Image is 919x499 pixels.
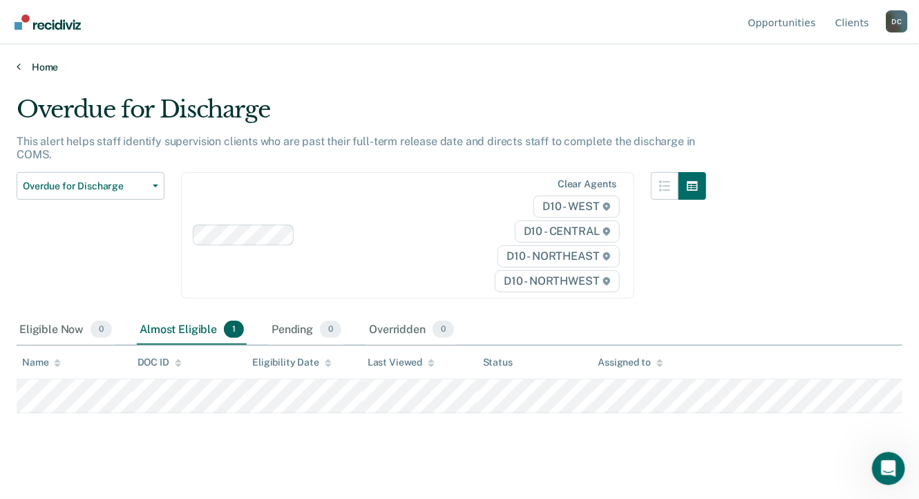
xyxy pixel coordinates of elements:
button: Profile dropdown button [886,10,908,32]
div: Last Viewed [368,357,435,368]
a: Home [17,61,902,73]
div: DOC ID [138,357,182,368]
span: Overdue for Discharge [23,180,147,192]
div: Overridden0 [366,315,457,346]
div: Eligible Now0 [17,315,115,346]
div: D C [886,10,908,32]
span: D10 - NORTHWEST [495,270,619,292]
div: Overdue for Discharge [17,95,706,135]
div: Status [483,357,513,368]
button: Overdue for Discharge [17,172,164,200]
div: Name [22,357,61,368]
p: This alert helps staff identify supervision clients who are past their full-term release date and... [17,135,696,161]
span: 0 [320,321,341,339]
span: 1 [224,321,244,339]
iframe: Intercom live chat [872,452,905,485]
div: Assigned to [598,357,663,368]
img: Recidiviz [15,15,81,30]
div: Clear agents [558,178,616,190]
span: D10 - CENTRAL [515,220,620,243]
div: Pending0 [269,315,344,346]
div: Eligibility Date [252,357,332,368]
span: D10 - WEST [533,196,619,218]
span: 0 [433,321,454,339]
span: 0 [91,321,112,339]
div: Almost Eligible1 [137,315,247,346]
span: D10 - NORTHEAST [498,245,619,267]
